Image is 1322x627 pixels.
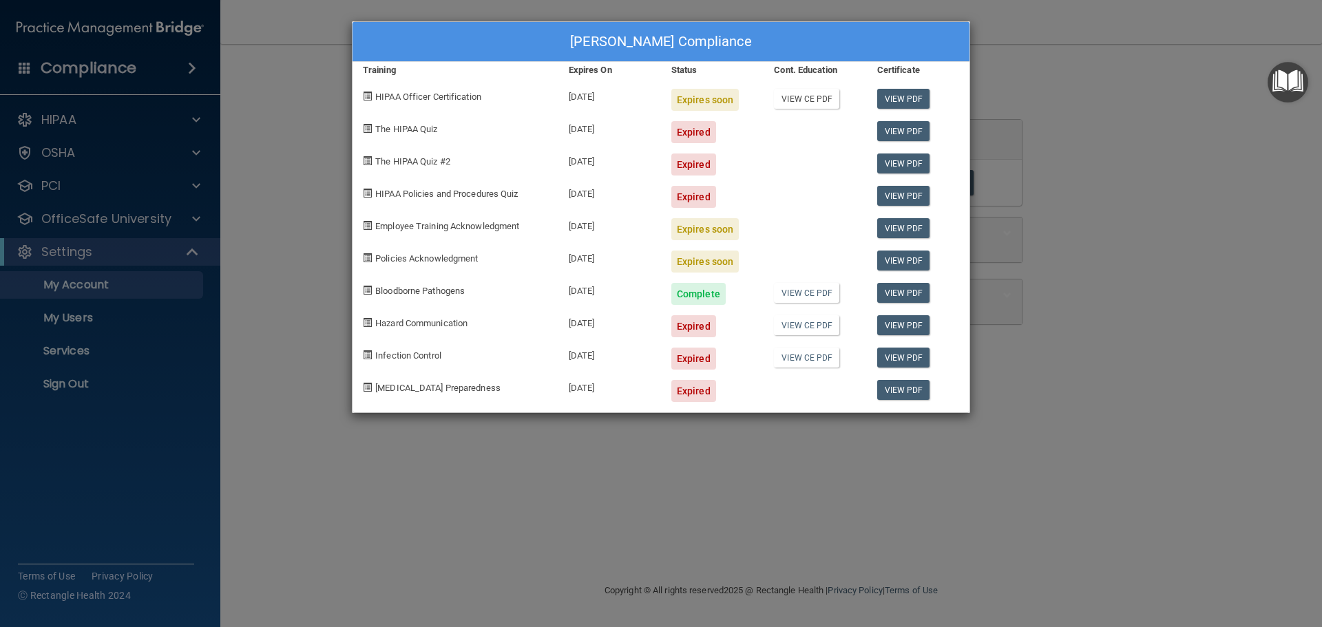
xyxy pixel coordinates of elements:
[375,286,465,296] span: Bloodborne Pathogens
[671,380,716,402] div: Expired
[671,348,716,370] div: Expired
[774,283,839,303] a: View CE PDF
[558,273,661,305] div: [DATE]
[375,221,519,231] span: Employee Training Acknowledgment
[558,78,661,111] div: [DATE]
[353,22,969,62] div: [PERSON_NAME] Compliance
[375,92,481,102] span: HIPAA Officer Certification
[558,62,661,78] div: Expires On
[877,186,930,206] a: View PDF
[671,218,739,240] div: Expires soon
[1268,62,1308,103] button: Open Resource Center
[375,189,518,199] span: HIPAA Policies and Procedures Quiz
[774,89,839,109] a: View CE PDF
[558,111,661,143] div: [DATE]
[671,315,716,337] div: Expired
[661,62,764,78] div: Status
[867,62,969,78] div: Certificate
[558,208,661,240] div: [DATE]
[375,253,478,264] span: Policies Acknowledgment
[558,305,661,337] div: [DATE]
[877,315,930,335] a: View PDF
[671,251,739,273] div: Expires soon
[375,350,441,361] span: Infection Control
[671,121,716,143] div: Expired
[558,240,661,273] div: [DATE]
[558,337,661,370] div: [DATE]
[671,153,716,176] div: Expired
[877,283,930,303] a: View PDF
[764,62,866,78] div: Cont. Education
[558,143,661,176] div: [DATE]
[671,283,726,305] div: Complete
[877,218,930,238] a: View PDF
[774,315,839,335] a: View CE PDF
[353,62,558,78] div: Training
[877,251,930,270] a: View PDF
[375,318,468,328] span: Hazard Communication
[877,121,930,141] a: View PDF
[671,89,739,111] div: Expires soon
[375,383,501,393] span: [MEDICAL_DATA] Preparedness
[671,186,716,208] div: Expired
[558,370,661,402] div: [DATE]
[877,380,930,400] a: View PDF
[877,153,930,173] a: View PDF
[877,348,930,368] a: View PDF
[774,348,839,368] a: View CE PDF
[877,89,930,109] a: View PDF
[375,156,450,167] span: The HIPAA Quiz #2
[558,176,661,208] div: [DATE]
[375,124,437,134] span: The HIPAA Quiz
